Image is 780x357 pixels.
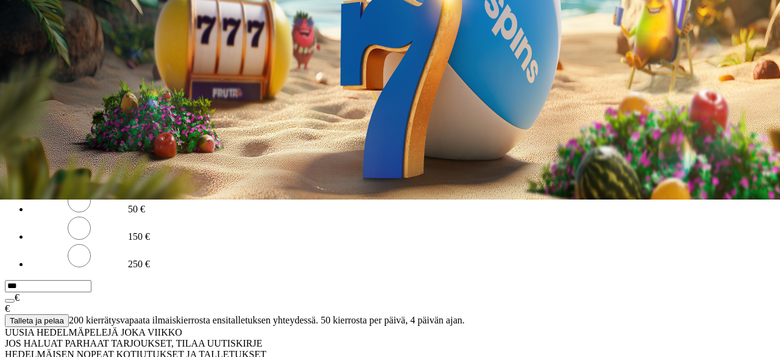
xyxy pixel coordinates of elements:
[10,316,64,325] span: Talleta ja pelaa
[5,327,182,337] span: UUSIA HEDELMÄPELEJÄ JOKA VIIKKO
[128,204,145,214] label: 50 €
[15,292,19,303] span: €
[5,314,69,327] button: Talleta ja pelaa
[5,299,15,303] button: eye icon
[128,231,150,242] label: 150 €
[128,259,150,269] label: 250 €
[5,303,10,314] span: €
[69,315,465,325] span: 200 kierrätysvapaata ilmaiskierrosta ensitalletuksen yhteydessä. 50 kierrosta per päivä, 4 päivän...
[5,338,262,348] span: JOS HALUAT PARHAAT TARJOUKSET, TILAA UUTISKIRJE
